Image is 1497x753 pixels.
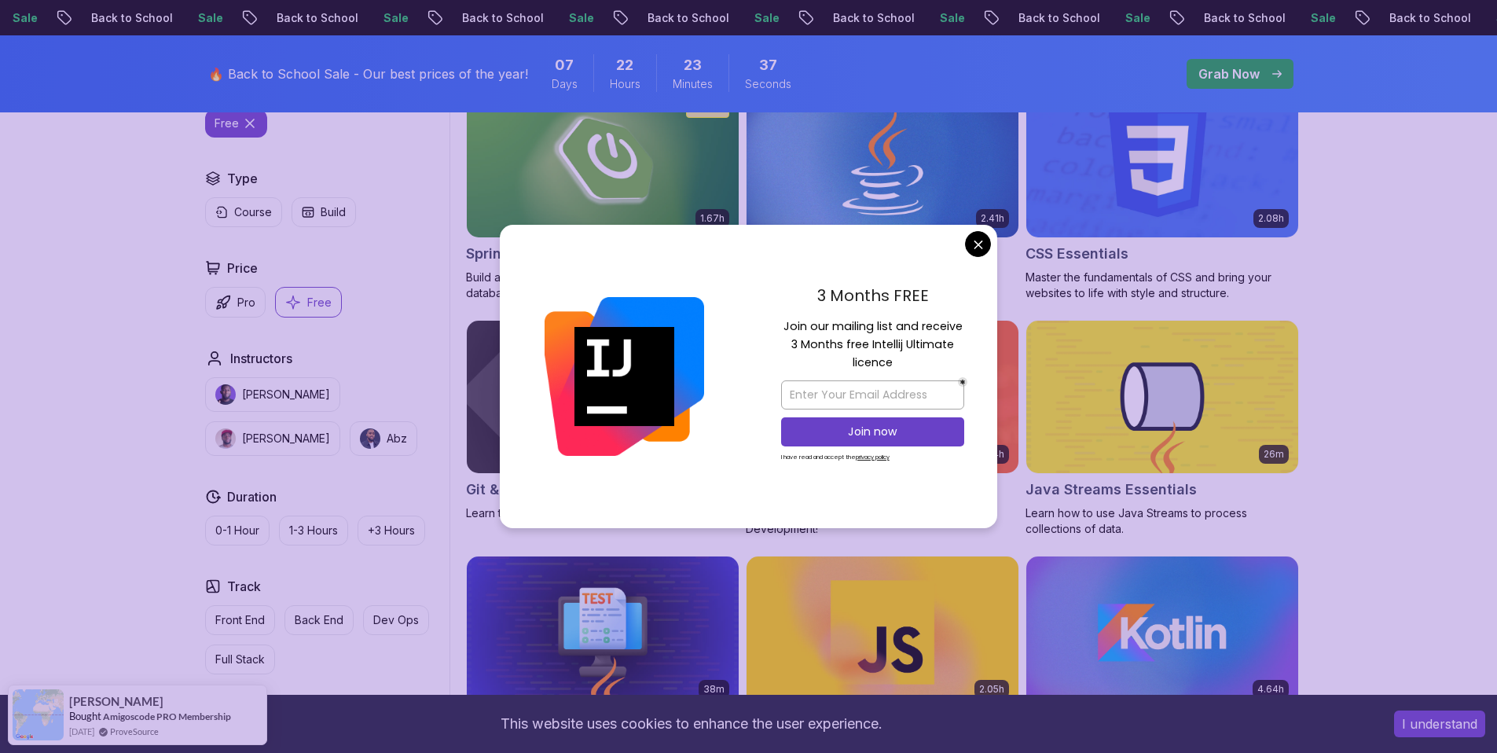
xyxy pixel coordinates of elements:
[205,377,340,412] button: instructor img[PERSON_NAME]
[313,10,420,26] p: Back to School
[227,169,258,188] h2: Type
[215,523,259,538] p: 0-1 Hour
[69,725,94,738] span: [DATE]
[205,645,275,674] button: Full Stack
[1055,10,1161,26] p: Back to School
[1026,556,1298,709] img: Kotlin for Beginners card
[205,605,275,635] button: Front End
[205,516,270,545] button: 0-1 Hour
[673,76,713,92] span: Minutes
[284,605,354,635] button: Back End
[1347,10,1397,26] p: Sale
[467,321,739,473] img: Git & GitHub Fundamentals card
[350,421,417,456] button: instructor imgAbz
[976,10,1026,26] p: Sale
[1394,711,1485,737] button: Accept cookies
[466,505,739,521] p: Learn the fundamentals of Git and GitHub.
[1258,212,1284,225] p: 2.08h
[205,197,282,227] button: Course
[1026,84,1299,301] a: CSS Essentials card2.08hCSS EssentialsMaster the fundamentals of CSS and bring your websites to l...
[1240,10,1347,26] p: Back to School
[552,76,578,92] span: Days
[610,76,640,92] span: Hours
[208,64,528,83] p: 🔥 Back to School Sale - Our best prices of the year!
[205,421,340,456] button: instructor img[PERSON_NAME]
[498,10,605,26] p: Back to School
[420,10,470,26] p: Sale
[230,349,292,368] h2: Instructors
[1026,270,1299,301] p: Master the fundamentals of CSS and bring your websites to life with style and structure.
[227,259,258,277] h2: Price
[467,556,739,709] img: Java Unit Testing Essentials card
[746,84,1019,301] a: Java for Beginners card2.41hJava for BeginnersBeginner-friendly Java course for essential program...
[555,54,574,76] span: 7 Days
[295,612,343,628] p: Back End
[1161,10,1212,26] p: Sale
[747,556,1018,709] img: Javascript for Beginners card
[466,320,739,521] a: Git & GitHub Fundamentals cardGit & GitHub FundamentalsLearn the fundamentals of Git and GitHub.
[466,243,646,265] h2: Spring Boot for Beginners
[684,54,702,76] span: 23 Minutes
[215,428,236,449] img: instructor img
[69,710,101,722] span: Bought
[1026,505,1299,537] p: Learn how to use Java Streams to process collections of data.
[227,577,261,596] h2: Track
[1026,479,1197,501] h2: Java Streams Essentials
[242,387,330,402] p: [PERSON_NAME]
[292,197,356,227] button: Build
[127,10,234,26] p: Back to School
[237,295,255,310] p: Pro
[227,487,277,506] h2: Duration
[368,523,415,538] p: +3 Hours
[215,384,236,405] img: instructor img
[69,695,163,708] span: [PERSON_NAME]
[700,212,725,225] p: 1.67h
[466,479,652,501] h2: Git & GitHub Fundamentals
[684,10,791,26] p: Back to School
[307,295,332,310] p: Free
[466,270,739,301] p: Build a CRUD API with Spring Boot and PostgreSQL database using Spring Data JPA and Spring AI
[1026,321,1298,473] img: Java Streams Essentials card
[466,84,739,301] a: Spring Boot for Beginners card1.67hNEWSpring Boot for BeginnersBuild a CRUD API with Spring Boot ...
[12,707,1370,741] div: This website uses cookies to enhance the user experience.
[215,652,265,667] p: Full Stack
[289,523,338,538] p: 1-3 Hours
[1264,448,1284,461] p: 26m
[387,431,407,446] p: Abz
[467,85,739,237] img: Spring Boot for Beginners card
[234,10,284,26] p: Sale
[205,109,267,138] button: free
[1026,320,1299,537] a: Java Streams Essentials card26mJava Streams EssentialsLearn how to use Java Streams to process co...
[215,612,265,628] p: Front End
[363,605,429,635] button: Dev Ops
[279,516,348,545] button: 1-3 Hours
[981,212,1004,225] p: 2.41h
[1198,64,1260,83] p: Grab Now
[358,516,425,545] button: +3 Hours
[103,711,231,722] a: Amigoscode PRO Membership
[321,204,346,220] p: Build
[360,428,380,449] img: instructor img
[747,85,1018,237] img: Java for Beginners card
[1257,683,1284,696] p: 4.64h
[205,287,266,318] button: Pro
[13,689,64,740] img: provesource social proof notification image
[791,10,841,26] p: Sale
[215,116,239,131] p: free
[745,76,791,92] span: Seconds
[759,54,777,76] span: 37 Seconds
[703,683,725,696] p: 38m
[869,10,976,26] p: Back to School
[275,287,342,318] button: Free
[605,10,655,26] p: Sale
[373,612,419,628] p: Dev Ops
[1026,85,1298,237] img: CSS Essentials card
[616,54,633,76] span: 22 Hours
[234,204,272,220] p: Course
[49,10,99,26] p: Sale
[110,725,159,738] a: ProveSource
[1026,243,1128,265] h2: CSS Essentials
[979,683,1004,696] p: 2.05h
[242,431,330,446] p: [PERSON_NAME]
